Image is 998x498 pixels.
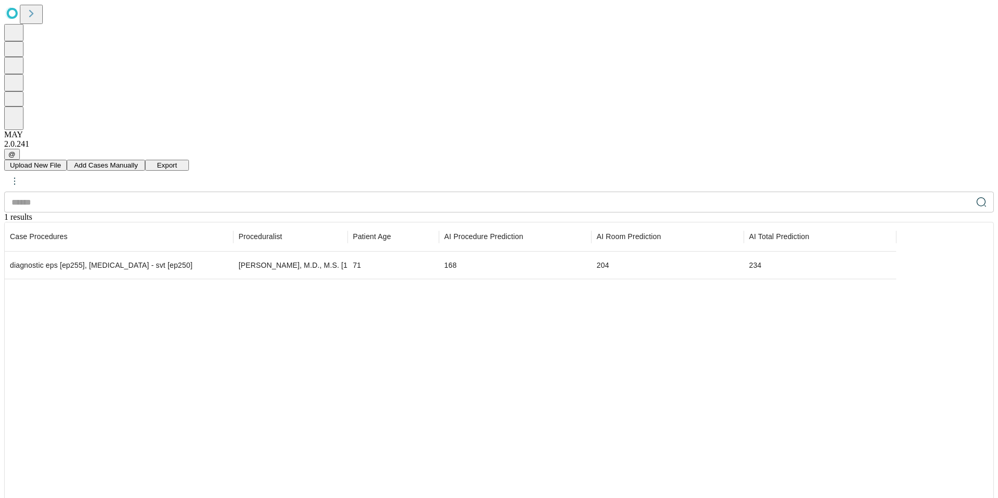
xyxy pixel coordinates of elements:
[145,160,189,171] button: Export
[10,161,61,169] span: Upload New File
[4,212,32,221] span: 1 results
[10,252,228,279] div: diagnostic eps [ep255], [MEDICAL_DATA] - svt [ep250]
[353,231,391,242] span: Patient Age
[74,161,138,169] span: Add Cases Manually
[749,261,762,269] span: 234
[10,231,67,242] span: Scheduled procedures
[145,160,189,169] a: Export
[8,150,16,158] span: @
[353,252,434,279] div: 71
[239,231,282,242] span: Proceduralist
[597,231,661,242] span: Patient in room to patient out of room
[749,231,809,242] span: Includes set-up, patient in-room to patient out-of-room, and clean-up
[4,160,67,171] button: Upload New File
[157,161,177,169] span: Export
[4,139,994,149] div: 2.0.241
[444,261,457,269] span: 168
[5,172,24,191] button: kebab-menu
[67,160,145,171] button: Add Cases Manually
[4,130,994,139] div: MAY
[597,261,609,269] span: 204
[239,252,342,279] div: [PERSON_NAME], M.D., M.S. [1006853]
[444,231,523,242] span: Time-out to extubation/pocket closure
[4,149,20,160] button: @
